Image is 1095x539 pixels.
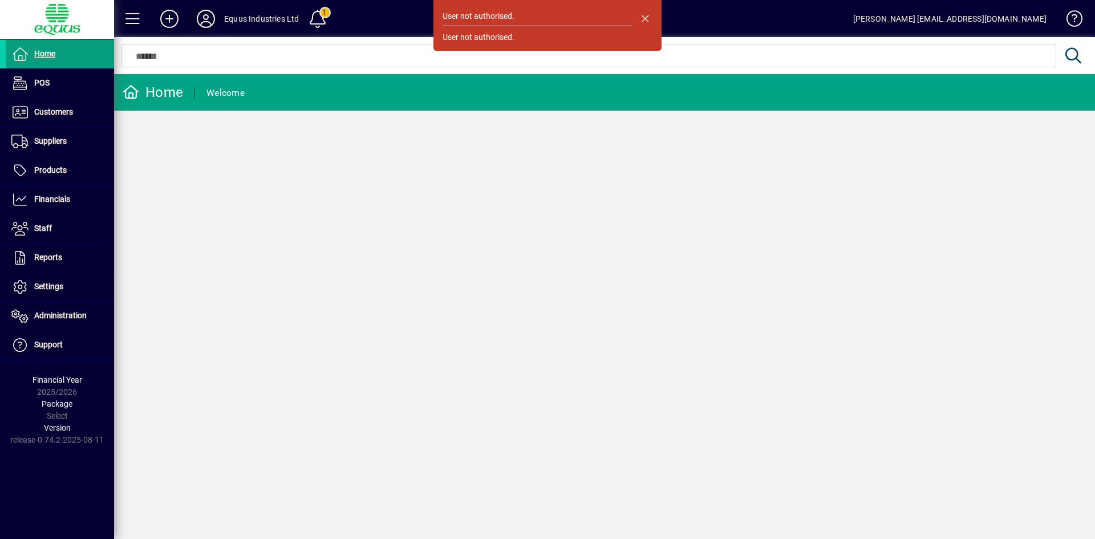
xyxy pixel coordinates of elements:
span: Financials [34,194,70,204]
span: Home [34,49,55,58]
span: Reports [34,253,62,262]
a: Knowledge Base [1058,2,1081,39]
span: Version [44,423,71,432]
a: Reports [6,244,114,272]
button: Add [151,9,188,29]
span: Suppliers [34,136,67,145]
a: Settings [6,273,114,301]
span: Staff [34,224,52,233]
a: Financials [6,185,114,214]
span: Customers [34,107,73,116]
a: Customers [6,98,114,127]
span: Financial Year [33,375,82,384]
span: Products [34,165,67,175]
a: Support [6,331,114,359]
a: POS [6,69,114,98]
span: Administration [34,311,87,320]
a: Suppliers [6,127,114,156]
div: [PERSON_NAME] [EMAIL_ADDRESS][DOMAIN_NAME] [853,10,1047,28]
div: Home [123,83,183,102]
a: Staff [6,214,114,243]
a: Administration [6,302,114,330]
a: Products [6,156,114,185]
span: POS [34,78,50,87]
div: Equus Industries Ltd [224,10,299,28]
span: Support [34,340,63,349]
div: Welcome [206,84,245,102]
span: Settings [34,282,63,291]
button: Profile [188,9,224,29]
span: Package [42,399,72,408]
